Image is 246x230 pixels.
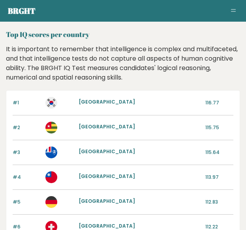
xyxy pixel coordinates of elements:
[8,6,36,16] a: Brght
[45,196,57,208] img: de.svg
[45,122,57,134] img: tg.svg
[13,149,41,156] p: #3
[13,124,41,131] p: #2
[3,45,243,82] div: It is important to remember that intelligence is complex and multifaceted, and that intelligence ...
[79,198,135,204] a: [GEOGRAPHIC_DATA]
[45,171,57,183] img: tw.svg
[6,29,240,40] h2: Top IQ scores per country
[205,124,233,131] p: 115.75
[205,99,233,106] p: 116.77
[13,198,41,206] p: #5
[45,147,57,158] img: tf.svg
[13,99,41,106] p: #1
[45,97,57,109] img: kr.svg
[79,98,135,105] a: [GEOGRAPHIC_DATA]
[79,173,135,180] a: [GEOGRAPHIC_DATA]
[229,6,238,16] button: Toggle navigation
[205,149,233,156] p: 115.64
[13,174,41,181] p: #4
[205,174,233,181] p: 113.97
[79,148,135,155] a: [GEOGRAPHIC_DATA]
[205,198,233,206] p: 112.83
[79,123,135,130] a: [GEOGRAPHIC_DATA]
[79,223,135,229] a: [GEOGRAPHIC_DATA]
